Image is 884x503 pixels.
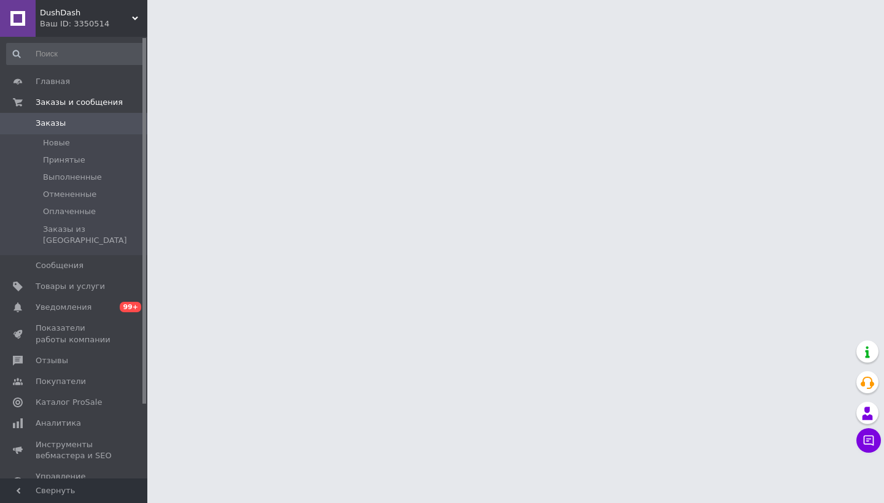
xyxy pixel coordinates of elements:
[36,97,123,108] span: Заказы и сообщения
[43,172,102,183] span: Выполненные
[40,7,132,18] span: DushDash
[36,355,68,366] span: Отзывы
[43,155,85,166] span: Принятые
[36,76,70,87] span: Главная
[36,281,105,292] span: Товары и услуги
[36,397,102,408] span: Каталог ProSale
[36,439,114,461] span: Инструменты вебмастера и SEO
[40,18,147,29] div: Ваш ID: 3350514
[36,471,114,493] span: Управление сайтом
[43,189,96,200] span: Отмененные
[36,118,66,129] span: Заказы
[36,323,114,345] span: Показатели работы компании
[36,302,91,313] span: Уведомления
[43,206,96,217] span: Оплаченные
[36,418,81,429] span: Аналитика
[43,137,70,148] span: Новые
[6,43,145,65] input: Поиск
[120,302,141,312] span: 99+
[36,260,83,271] span: Сообщения
[856,428,881,453] button: Чат с покупателем
[36,376,86,387] span: Покупатели
[43,224,144,246] span: Заказы из [GEOGRAPHIC_DATA]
